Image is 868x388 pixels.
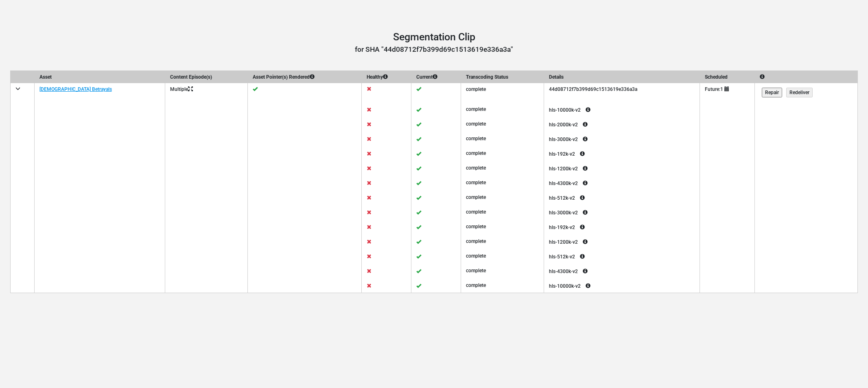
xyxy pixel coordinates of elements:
div: hls-192k-v2 [544,146,700,161]
div: complete [461,103,544,115]
div: complete [461,279,544,291]
div: complete [461,132,544,145]
div: hls-4300k-v2 [544,175,700,190]
div: hls-10000k-v2 [544,102,700,117]
div: complete [461,191,544,203]
th: Details [544,71,700,84]
div: hls-192k-v2 [544,219,700,234]
div: complete [461,250,544,262]
td: 44d08712f7b399d69c1513619e336a3a [544,83,700,102]
div: complete [461,206,544,218]
div: hls-1200k-v2 [544,161,700,175]
div: hls-10000k-v2 [544,278,700,293]
p: Multiple [170,86,243,93]
th: Scheduled [700,71,755,84]
h1: Segmentation Clip [10,31,858,43]
th: Asset Pointer(s) Rendered [247,71,361,84]
th: Current [411,71,461,84]
th: Content Episode(s) [165,71,247,84]
div: complete [461,220,544,233]
div: 1 [720,86,723,93]
div: complete [461,118,544,130]
div: complete [461,176,544,189]
div: complete [461,235,544,247]
div: hls-1200k-v2 [544,234,700,249]
div: hls-2000k-v2 [544,117,700,131]
th: Healthy [361,71,411,84]
h3: for SHA "44d08712f7b399d69c1513619e336a3a" [10,45,858,54]
td: complete [461,83,544,102]
a: [DEMOGRAPHIC_DATA] Betrayals [39,86,112,92]
th: Asset [34,71,165,84]
div: hls-512k-v2 [544,190,700,205]
div: complete [461,265,544,277]
div: hls-4300k-v2 [544,263,700,278]
th: Transcoding Status [461,71,544,84]
div: hls-3000k-v2 [544,205,700,219]
div: complete [461,162,544,174]
div: hls-3000k-v2 [544,131,700,146]
div: complete [461,147,544,159]
td: Future: [700,83,755,102]
input: Redeliver [786,88,813,97]
div: hls-512k-v2 [544,249,700,263]
input: Repair [762,88,782,97]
